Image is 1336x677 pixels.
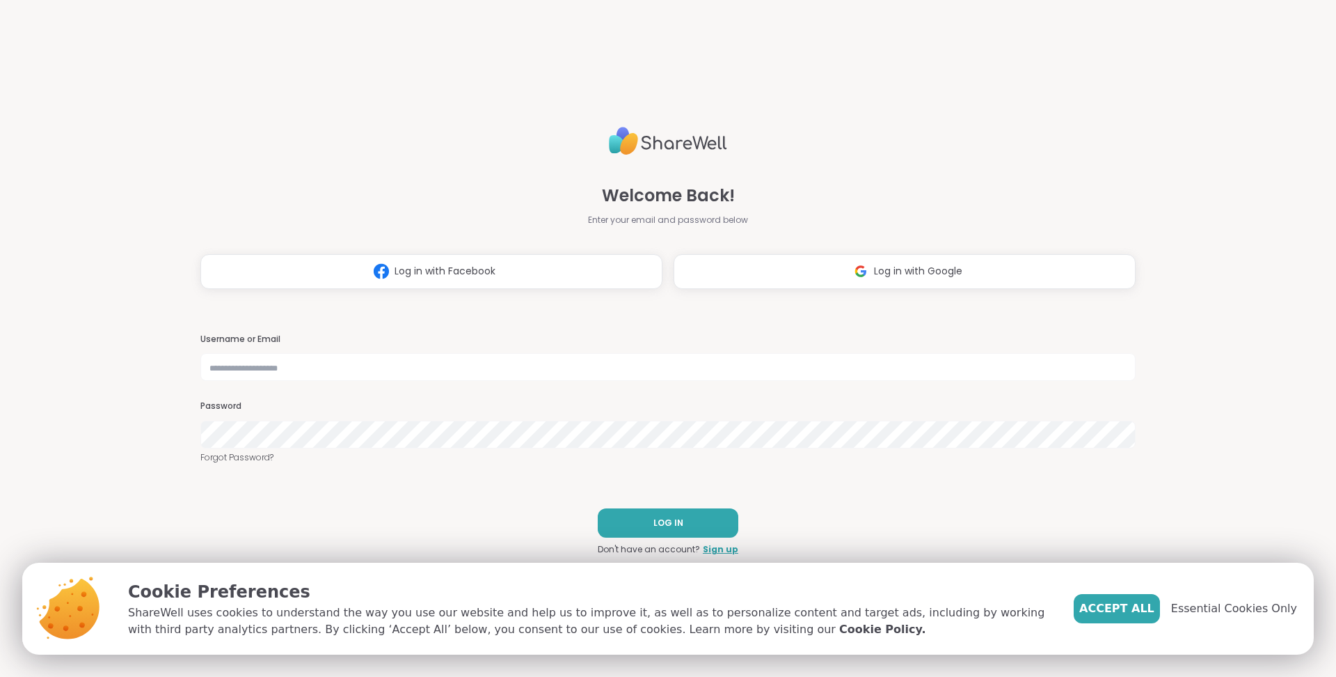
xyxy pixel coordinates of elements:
[200,254,662,289] button: Log in with Facebook
[368,258,395,284] img: ShareWell Logomark
[653,517,683,529] span: LOG IN
[602,183,735,208] span: Welcome Back!
[848,258,874,284] img: ShareWell Logomark
[598,508,738,538] button: LOG IN
[200,334,1136,345] h3: Username or Email
[1074,594,1160,623] button: Accept All
[674,254,1136,289] button: Log in with Google
[1171,600,1297,617] span: Essential Cookies Only
[839,621,925,638] a: Cookie Policy.
[200,451,1136,464] a: Forgot Password?
[598,543,700,556] span: Don't have an account?
[128,605,1051,638] p: ShareWell uses cookies to understand the way you use our website and help us to improve it, as we...
[200,400,1136,412] h3: Password
[609,121,727,161] img: ShareWell Logo
[588,214,748,226] span: Enter your email and password below
[1079,600,1154,617] span: Accept All
[874,264,962,279] span: Log in with Google
[703,543,738,556] a: Sign up
[395,264,495,279] span: Log in with Facebook
[128,579,1051,605] p: Cookie Preferences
